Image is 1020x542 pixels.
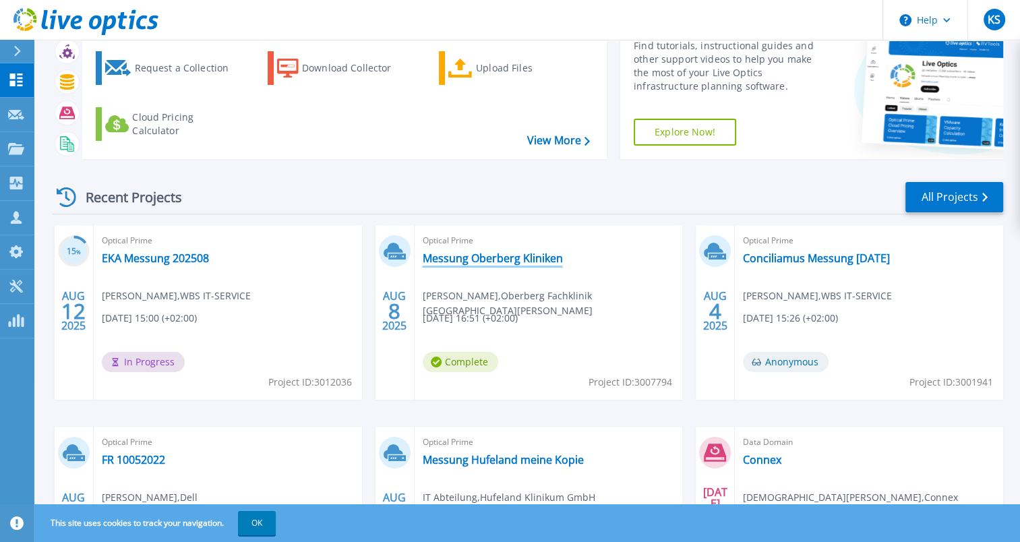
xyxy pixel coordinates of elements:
[96,51,246,85] a: Request a Collection
[743,490,1003,520] span: [DEMOGRAPHIC_DATA][PERSON_NAME] , Connex [PERSON_NAME]- und Wirtschaftsberatung GmbH
[238,511,276,535] button: OK
[743,453,781,466] a: Connex
[423,490,595,505] span: IT Abteilung , Hufeland Klinikum GmbH
[423,251,563,265] a: Messung Oberberg Kliniken
[382,287,407,336] div: AUG 2025
[302,55,410,82] div: Download Collector
[37,511,276,535] span: This site uses cookies to track your navigation.
[589,375,672,390] span: Project ID: 3007794
[743,233,995,248] span: Optical Prime
[268,51,418,85] a: Download Collector
[423,289,683,318] span: [PERSON_NAME] , Oberberg Fachklinik [GEOGRAPHIC_DATA][PERSON_NAME]
[61,305,86,317] span: 12
[132,111,240,138] div: Cloud Pricing Calculator
[102,289,251,303] span: [PERSON_NAME] , WBS IT-SERVICE
[102,435,354,450] span: Optical Prime
[988,14,1000,25] span: KS
[76,248,81,255] span: %
[61,287,86,336] div: AUG 2025
[102,251,209,265] a: EKA Messung 202508
[102,352,185,372] span: In Progress
[134,55,242,82] div: Request a Collection
[743,311,838,326] span: [DATE] 15:26 (+02:00)
[743,435,995,450] span: Data Domain
[58,244,90,260] h3: 15
[743,289,892,303] span: [PERSON_NAME] , WBS IT-SERVICE
[634,119,736,146] a: Explore Now!
[268,375,352,390] span: Project ID: 3012036
[382,488,407,537] div: AUG 2025
[423,453,584,466] a: Messung Hufeland meine Kopie
[423,352,498,372] span: Complete
[102,453,165,466] a: FR 10052022
[61,488,86,537] div: AUG 2025
[634,39,826,93] div: Find tutorials, instructional guides and other support videos to help you make the most of your L...
[702,488,728,537] div: [DATE] 2025
[388,305,400,317] span: 8
[905,182,1003,212] a: All Projects
[423,311,518,326] span: [DATE] 16:51 (+02:00)
[709,305,721,317] span: 4
[527,134,590,147] a: View More
[102,311,197,326] span: [DATE] 15:00 (+02:00)
[102,490,198,505] span: [PERSON_NAME] , Dell
[909,375,993,390] span: Project ID: 3001941
[423,233,675,248] span: Optical Prime
[423,435,675,450] span: Optical Prime
[52,181,200,214] div: Recent Projects
[743,251,890,265] a: Conciliamus Messung [DATE]
[702,287,728,336] div: AUG 2025
[743,352,829,372] span: Anonymous
[439,51,589,85] a: Upload Files
[476,55,584,82] div: Upload Files
[102,233,354,248] span: Optical Prime
[96,107,246,141] a: Cloud Pricing Calculator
